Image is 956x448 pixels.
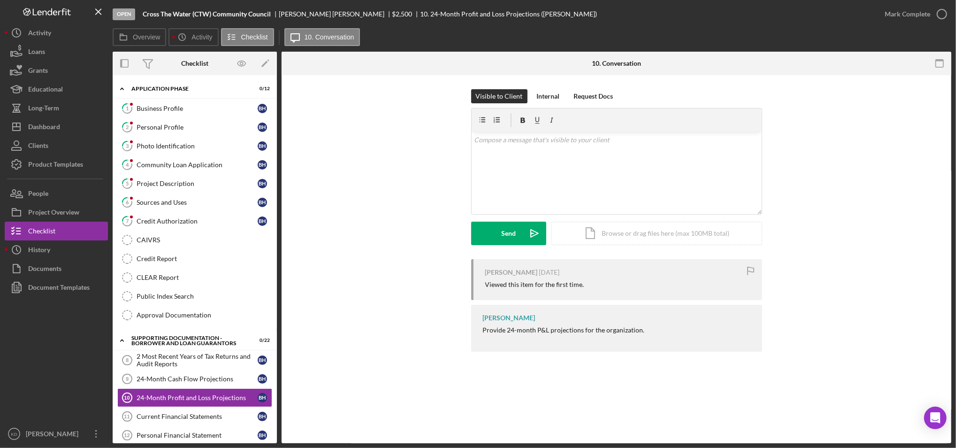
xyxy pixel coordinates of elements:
[483,326,645,334] div: Provide 24-month P&L projections for the organization.
[258,355,267,365] div: B H
[137,142,258,150] div: Photo Identification
[258,104,267,113] div: B H
[126,105,129,111] tspan: 1
[28,117,60,139] div: Dashboard
[131,335,246,346] div: Supporting Documentation - Borrower and Loan Guarantors
[117,155,272,174] a: 4Community Loan ApplicationBH
[258,179,267,188] div: B H
[133,33,160,41] label: Overview
[126,124,129,130] tspan: 2
[137,180,258,187] div: Project Description
[117,99,272,118] a: 1Business ProfileBH
[181,60,208,67] div: Checklist
[117,388,272,407] a: 1024-Month Profit and Loss ProjectionsBH
[258,393,267,402] div: B H
[258,412,267,421] div: B H
[117,287,272,306] a: Public Index Search
[126,376,129,382] tspan: 9
[28,136,48,157] div: Clients
[117,370,272,388] a: 924-Month Cash Flow ProjectionsBH
[137,293,272,300] div: Public Index Search
[143,10,271,18] b: Cross The Water (CTW) Community Council
[117,249,272,268] a: Credit Report
[420,10,597,18] div: 10. 24-Month Profit and Loss Projections ([PERSON_NAME])
[5,222,108,240] button: Checklist
[5,425,108,443] button: KD[PERSON_NAME]
[191,33,212,41] label: Activity
[253,338,270,343] div: 0 / 22
[5,42,108,61] a: Loans
[924,407,947,429] div: Open Intercom Messenger
[137,274,272,281] div: CLEAR Report
[117,231,272,249] a: CAIVRS
[483,314,535,322] div: [PERSON_NAME]
[5,240,108,259] button: History
[28,184,48,205] div: People
[5,117,108,136] a: Dashboard
[137,236,272,244] div: CAIVRS
[137,353,258,368] div: 2 Most Recent Years of Tax Returns and Audit Reports
[117,407,272,426] a: 11Current Financial StatementsBH
[501,222,516,245] div: Send
[137,255,272,263] div: Credit Report
[574,89,613,103] div: Request Docs
[117,212,272,231] a: 7Credit AuthorizationBH
[137,413,258,420] div: Current Financial Statements
[11,432,17,437] text: KD
[5,136,108,155] button: Clients
[137,161,258,169] div: Community Loan Application
[168,28,218,46] button: Activity
[28,23,51,45] div: Activity
[537,89,560,103] div: Internal
[258,141,267,151] div: B H
[5,278,108,297] button: Document Templates
[258,123,267,132] div: B H
[28,42,45,63] div: Loans
[113,8,135,20] div: Open
[5,259,108,278] button: Documents
[28,222,55,243] div: Checklist
[885,5,930,23] div: Mark Complete
[137,311,272,319] div: Approval Documentation
[126,357,129,363] tspan: 8
[5,203,108,222] button: Project Overview
[539,269,560,276] time: 2025-09-19 16:20
[137,199,258,206] div: Sources and Uses
[124,395,130,401] tspan: 10
[253,86,270,92] div: 0 / 12
[113,28,166,46] button: Overview
[117,137,272,155] a: 3Photo IdentificationBH
[117,426,272,445] a: 12Personal Financial StatementBH
[117,118,272,137] a: 2Personal ProfileBH
[392,10,413,18] span: $2,500
[221,28,274,46] button: Checklist
[5,80,108,99] a: Educational
[28,155,83,176] div: Product Templates
[28,278,90,299] div: Document Templates
[471,222,546,245] button: Send
[126,218,129,224] tspan: 7
[28,61,48,82] div: Grants
[258,216,267,226] div: B H
[28,240,50,262] div: History
[5,23,108,42] button: Activity
[241,33,268,41] label: Checklist
[137,394,258,402] div: 24-Month Profit and Loss Projections
[126,199,129,205] tspan: 6
[28,80,63,101] div: Educational
[28,259,61,280] div: Documents
[5,61,108,80] button: Grants
[117,351,272,370] a: 82 Most Recent Years of Tax Returns and Audit ReportsBH
[5,99,108,117] button: Long-Term
[137,217,258,225] div: Credit Authorization
[875,5,951,23] button: Mark Complete
[5,184,108,203] button: People
[126,180,129,186] tspan: 5
[5,155,108,174] button: Product Templates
